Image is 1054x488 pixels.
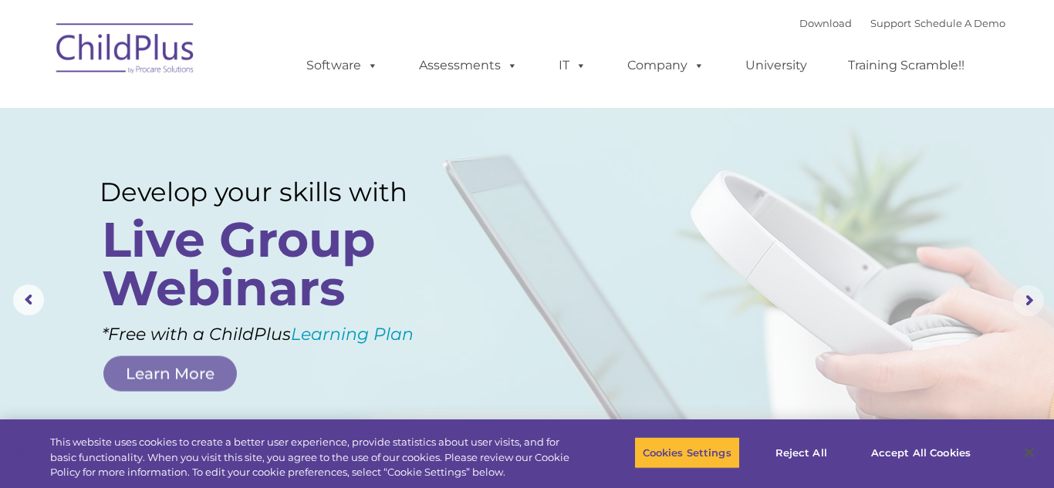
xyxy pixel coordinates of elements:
[100,177,448,208] rs-layer: Develop your skills with
[1012,436,1046,469] button: Close
[753,436,850,469] button: Reject All
[870,17,911,29] a: Support
[103,356,237,392] a: Learn More
[291,50,394,81] a: Software
[102,215,444,312] rs-layer: Live Group Webinars
[215,165,280,177] span: Phone number
[863,436,979,469] button: Accept All Cookies
[634,436,740,469] button: Cookies Settings
[612,50,720,81] a: Company
[291,324,414,345] a: Learning Plan
[102,318,475,350] rs-layer: *Free with a ChildPlus
[215,102,262,113] span: Last name
[914,17,1005,29] a: Schedule A Demo
[730,50,823,81] a: University
[543,50,602,81] a: IT
[50,435,579,480] div: This website uses cookies to create a better user experience, provide statistics about user visit...
[49,12,203,89] img: ChildPlus by Procare Solutions
[404,50,533,81] a: Assessments
[799,17,1005,29] font: |
[833,50,980,81] a: Training Scramble!!
[799,17,852,29] a: Download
